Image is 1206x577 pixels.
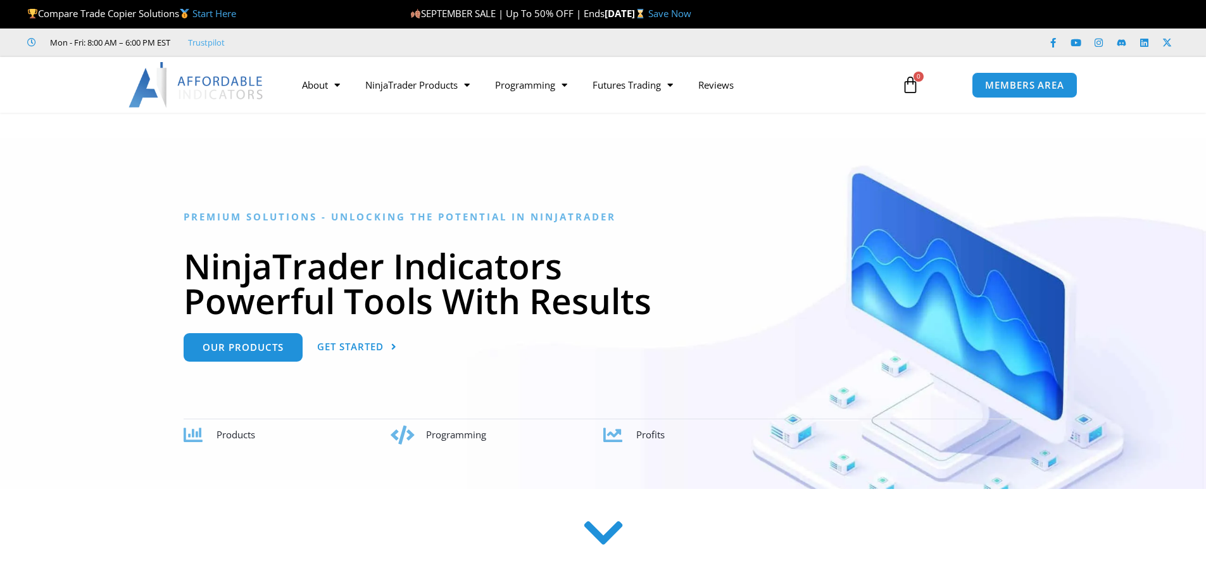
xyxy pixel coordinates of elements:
[184,248,1022,318] h1: NinjaTrader Indicators Powerful Tools With Results
[482,70,580,99] a: Programming
[636,428,665,441] span: Profits
[580,70,686,99] a: Futures Trading
[686,70,746,99] a: Reviews
[914,72,924,82] span: 0
[353,70,482,99] a: NinjaTrader Products
[972,72,1077,98] a: MEMBERS AREA
[188,35,225,50] a: Trustpilot
[605,7,648,20] strong: [DATE]
[192,7,236,20] a: Start Here
[317,342,384,352] span: Get Started
[648,7,691,20] a: Save Now
[28,9,37,18] img: 🏆
[883,67,938,103] a: 0
[184,211,1022,223] h6: Premium Solutions - Unlocking the Potential in NinjaTrader
[317,333,397,362] a: Get Started
[184,333,303,362] a: Our Products
[410,7,605,20] span: SEPTEMBER SALE | Up To 50% OFF | Ends
[289,70,887,99] nav: Menu
[27,7,236,20] span: Compare Trade Copier Solutions
[289,70,353,99] a: About
[636,9,645,18] img: ⌛
[129,62,265,108] img: LogoAI
[203,343,284,352] span: Our Products
[180,9,189,18] img: 🥇
[411,9,420,18] img: 🍂
[426,428,486,441] span: Programming
[217,428,255,441] span: Products
[985,80,1064,90] span: MEMBERS AREA
[47,35,170,50] span: Mon - Fri: 8:00 AM – 6:00 PM EST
